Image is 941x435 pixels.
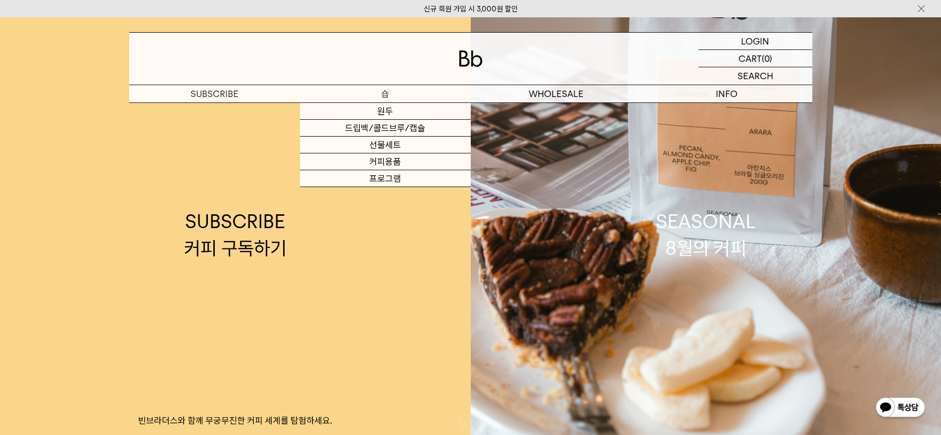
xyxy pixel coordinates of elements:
p: INFO [642,85,812,102]
a: 드립백/콜드브루/캡슐 [300,120,471,137]
a: 프로그램 [300,170,471,187]
a: 커피용품 [300,153,471,170]
p: (0) [762,50,772,67]
a: LOGIN [698,33,812,50]
img: 카카오톡 채널 1:1 채팅 버튼 [875,396,926,420]
a: SUBSCRIBE [129,85,300,102]
img: 로고 [459,50,483,67]
p: CART [739,50,762,67]
div: SUBSCRIBE 커피 구독하기 [184,208,287,261]
p: WHOLESALE [471,85,642,102]
a: 선물세트 [300,137,471,153]
a: 원두 [300,103,471,120]
p: LOGIN [741,33,769,49]
p: SEARCH [738,67,773,85]
a: CART (0) [698,50,812,67]
div: SEASONAL 8월의 커피 [656,208,756,261]
a: 신규 회원 가입 시 3,000원 할인 [424,4,518,13]
a: 숍 [300,85,471,102]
